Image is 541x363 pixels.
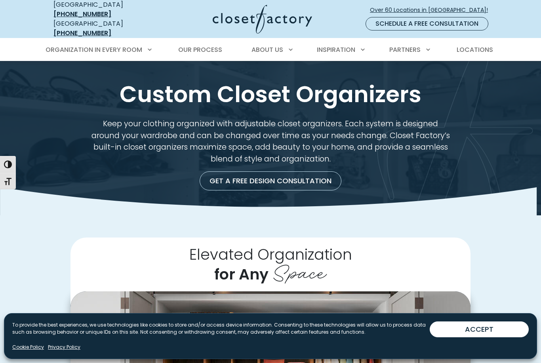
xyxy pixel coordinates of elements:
span: for Any [214,264,269,285]
img: Closet Factory Logo [213,5,312,34]
span: About Us [251,45,283,54]
p: To provide the best experiences, we use technologies like cookies to store and/or access device i... [12,321,430,336]
a: Schedule a Free Consultation [366,17,488,30]
span: Our Process [178,45,222,54]
p: Keep your clothing organized with adjustable closet organizers. Each system is designed around yo... [89,118,452,165]
a: [PHONE_NUMBER] [53,10,111,19]
span: Elevated Organization [189,244,352,265]
span: Over 60 Locations in [GEOGRAPHIC_DATA]! [370,6,494,14]
span: Partners [389,45,421,54]
a: Privacy Policy [48,344,80,351]
button: ACCEPT [430,321,529,337]
span: Locations [457,45,493,54]
a: Get a Free Design Consultation [200,171,341,190]
a: [PHONE_NUMBER] [53,29,111,38]
span: Inspiration [317,45,355,54]
span: Space [272,255,327,286]
div: [GEOGRAPHIC_DATA] [53,19,150,38]
a: Over 60 Locations in [GEOGRAPHIC_DATA]! [370,3,495,17]
span: Organization in Every Room [46,45,142,54]
h1: Custom Closet Organizers [52,80,489,108]
nav: Primary Menu [40,39,501,61]
a: Cookie Policy [12,344,44,351]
